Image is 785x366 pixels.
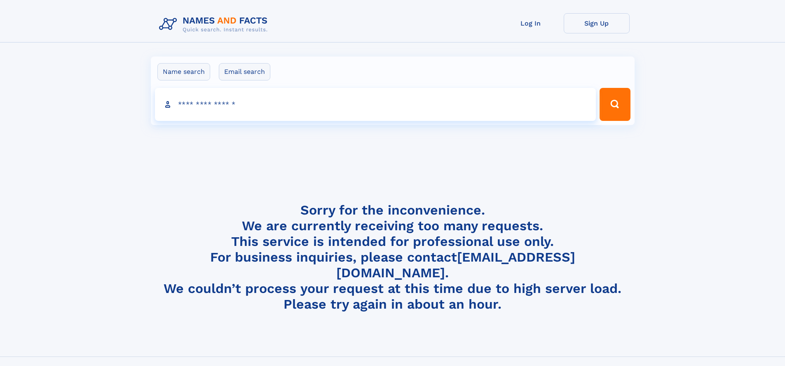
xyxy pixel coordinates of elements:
[564,13,630,33] a: Sign Up
[336,249,575,281] a: [EMAIL_ADDRESS][DOMAIN_NAME]
[498,13,564,33] a: Log In
[600,88,630,121] button: Search Button
[219,63,270,80] label: Email search
[157,63,210,80] label: Name search
[156,13,274,35] img: Logo Names and Facts
[156,202,630,312] h4: Sorry for the inconvenience. We are currently receiving too many requests. This service is intend...
[155,88,596,121] input: search input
